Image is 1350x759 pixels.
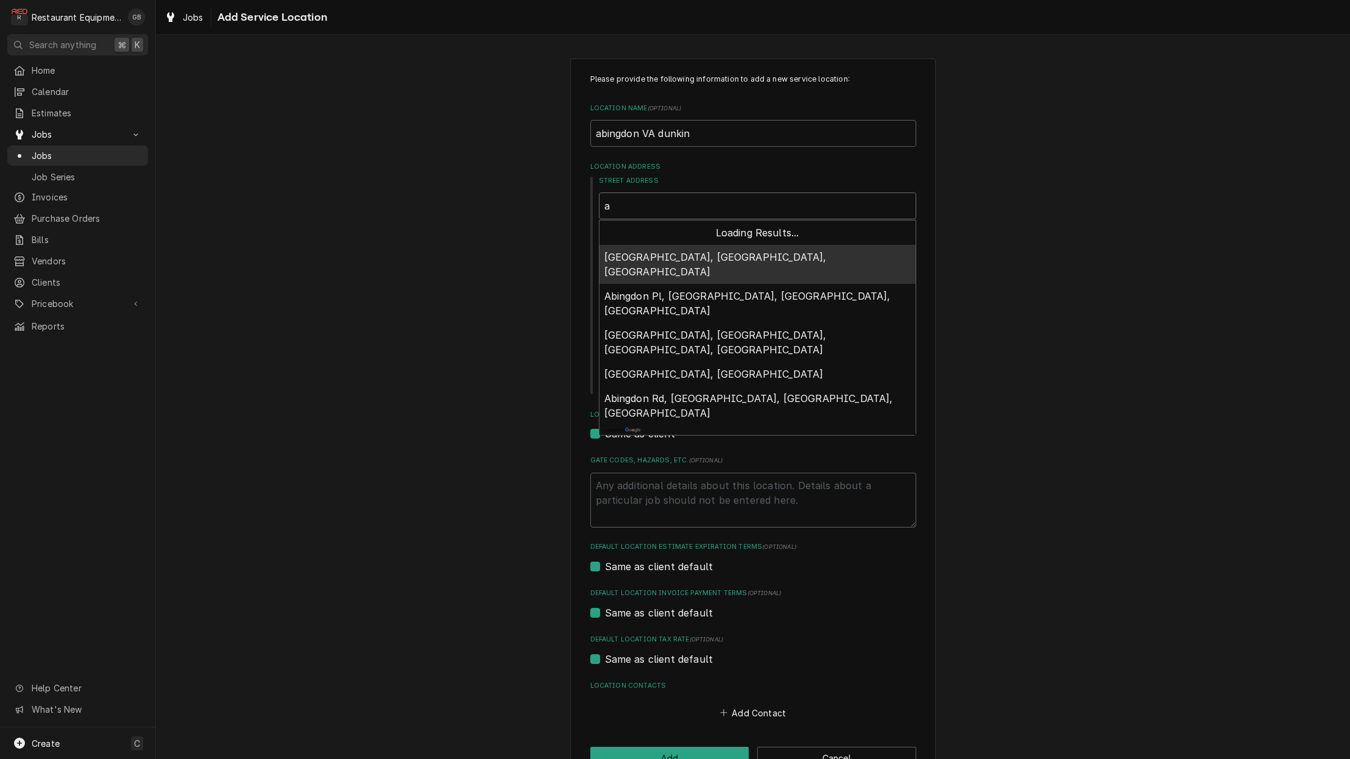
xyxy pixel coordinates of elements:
[128,9,145,26] div: Gary Beaver's Avatar
[604,290,891,317] span: Abingdon Pl, [GEOGRAPHIC_DATA], [GEOGRAPHIC_DATA], [GEOGRAPHIC_DATA]
[590,162,916,395] div: Location Address
[605,605,713,620] label: Same as client default
[11,9,28,26] div: Restaurant Equipment Diagnostics's Avatar
[29,38,96,51] span: Search anything
[590,410,916,441] div: Location Billing Address
[762,543,796,550] span: (optional)
[32,320,142,333] span: Reports
[32,738,60,749] span: Create
[7,678,148,698] a: Go to Help Center
[604,251,827,278] span: [GEOGRAPHIC_DATA], [GEOGRAPHIC_DATA], [GEOGRAPHIC_DATA]
[604,368,824,380] span: [GEOGRAPHIC_DATA], [GEOGRAPHIC_DATA]
[604,329,827,356] span: [GEOGRAPHIC_DATA], [GEOGRAPHIC_DATA], [GEOGRAPHIC_DATA], [GEOGRAPHIC_DATA]
[32,128,124,141] span: Jobs
[11,9,28,26] div: R
[590,104,916,147] div: Location Name
[590,74,916,85] p: Please provide the following information to add a new service location:
[32,107,142,119] span: Estimates
[7,60,148,80] a: Home
[599,176,916,219] div: Street Address
[32,255,142,267] span: Vendors
[7,208,148,228] a: Purchase Orders
[32,297,124,310] span: Pricebook
[689,457,723,464] span: ( optional )
[590,542,916,552] label: Default Location Estimate Expiration Terms
[7,103,148,123] a: Estimates
[32,212,142,225] span: Purchase Orders
[690,636,724,643] span: (optional)
[590,410,916,420] label: Location Billing Address
[128,9,145,26] div: GB
[7,316,148,336] a: Reports
[590,681,916,691] label: Location Contacts
[590,588,916,598] label: Default Location Invoice Payment Terms
[599,176,916,186] label: Street Address
[590,104,916,113] label: Location Name
[7,699,148,719] a: Go to What's New
[32,149,142,162] span: Jobs
[32,191,142,203] span: Invoices
[605,652,713,666] label: Same as client default
[7,82,148,102] a: Calendar
[32,171,142,183] span: Job Series
[7,272,148,292] a: Clients
[7,124,148,144] a: Go to Jobs
[599,221,916,245] div: Loading Results...
[590,681,916,721] div: Location Contacts
[7,167,148,187] a: Job Series
[32,11,121,24] div: Restaurant Equipment Diagnostics
[134,737,140,750] span: C
[604,392,893,419] span: Abingdon Rd, [GEOGRAPHIC_DATA], [GEOGRAPHIC_DATA], [GEOGRAPHIC_DATA]
[590,588,916,620] div: Default Location Invoice Payment Terms
[590,456,916,465] label: Gate Codes, Hazards, etc.
[32,682,141,694] span: Help Center
[7,187,148,207] a: Invoices
[747,590,782,596] span: (optional)
[648,105,682,111] span: ( optional )
[602,428,641,432] img: powered_by_google_on_white_hdpi.png
[32,64,142,77] span: Home
[118,38,126,51] span: ⌘
[590,120,916,147] input: Nickname, Franchise ID, etc.
[32,703,141,716] span: What's New
[590,74,916,721] div: Service Location Create/Update Form
[32,85,142,98] span: Calendar
[32,233,142,246] span: Bills
[7,294,148,314] a: Go to Pricebook
[590,456,916,527] div: Gate Codes, Hazards, etc.
[32,276,142,289] span: Clients
[718,704,788,721] button: Add Contact
[590,162,916,172] label: Location Address
[7,34,148,55] button: Search anything⌘K
[590,542,916,573] div: Default Location Estimate Expiration Terms
[214,9,327,26] span: Add Service Location
[183,11,203,24] span: Jobs
[7,146,148,166] a: Jobs
[7,230,148,250] a: Bills
[135,38,140,51] span: K
[590,635,916,644] label: Default Location Tax Rate
[160,7,208,27] a: Jobs
[605,559,713,574] label: Same as client default
[590,635,916,666] div: Default Location Tax Rate
[7,251,148,271] a: Vendors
